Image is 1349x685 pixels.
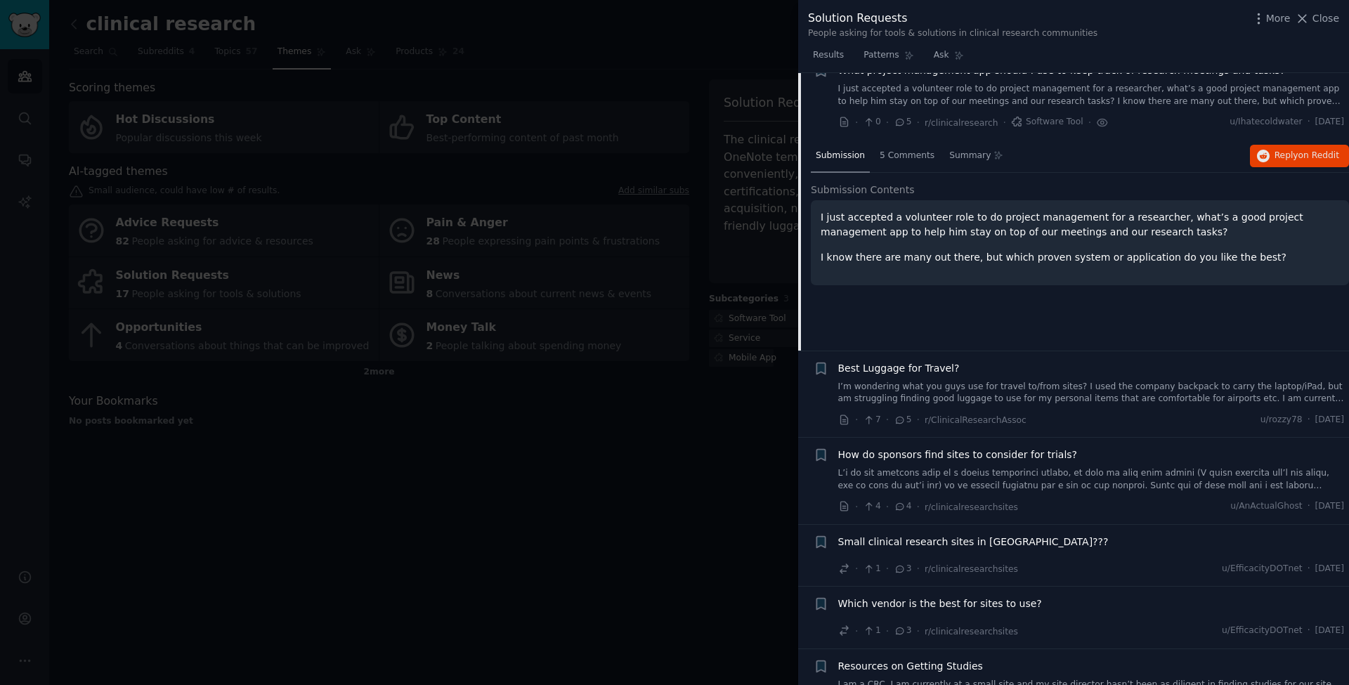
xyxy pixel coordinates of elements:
[1222,625,1303,637] span: u/EfficacityDOTnet
[1308,414,1310,426] span: ·
[880,150,934,162] span: 5 Comments
[863,414,880,426] span: 7
[1308,563,1310,575] span: ·
[808,44,849,73] a: Results
[838,83,1345,107] a: I just accepted a volunteer role to do project management for a researcher, what’s a good project...
[925,415,1027,425] span: r/ClinicalResearchAssoc
[1011,116,1083,129] span: Software Tool
[1298,150,1339,160] span: on Reddit
[917,561,920,576] span: ·
[838,381,1345,405] a: I’m wondering what you guys use for travel to/from sites? I used the company backpack to carry th...
[1308,500,1310,513] span: ·
[808,10,1097,27] div: Solution Requests
[821,210,1339,240] p: I just accepted a volunteer role to do project management for a researcher, what’s a good project...
[925,118,998,128] span: r/clinicalresearch
[838,448,1078,462] a: How do sponsors find sites to consider for trials?
[1230,500,1302,513] span: u/AnActualGhost
[838,596,1042,611] a: Which vendor is the best for sites to use?
[894,414,911,426] span: 5
[886,624,889,639] span: ·
[863,116,880,129] span: 0
[894,625,911,637] span: 3
[886,561,889,576] span: ·
[1266,11,1291,26] span: More
[917,624,920,639] span: ·
[949,150,991,162] span: Summary
[917,500,920,514] span: ·
[864,49,899,62] span: Patterns
[886,115,889,130] span: ·
[855,624,858,639] span: ·
[821,250,1339,265] p: I know there are many out there, but which proven system or application do you like the best?
[1088,115,1091,130] span: ·
[925,502,1018,512] span: r/clinicalresearchsites
[1312,11,1339,26] span: Close
[838,361,960,376] a: Best Luggage for Travel?
[863,625,880,637] span: 1
[925,564,1018,574] span: r/clinicalresearchsites
[855,500,858,514] span: ·
[1250,145,1349,167] button: Replyon Reddit
[1315,116,1344,129] span: [DATE]
[1230,116,1302,129] span: u/Ihatecoldwater
[1251,11,1291,26] button: More
[917,115,920,130] span: ·
[886,500,889,514] span: ·
[1260,414,1303,426] span: u/rozzy78
[894,500,911,513] span: 4
[894,116,911,129] span: 5
[917,412,920,427] span: ·
[925,627,1018,637] span: r/clinicalresearchsites
[894,563,911,575] span: 3
[934,49,949,62] span: Ask
[813,49,844,62] span: Results
[863,500,880,513] span: 4
[855,561,858,576] span: ·
[838,467,1345,492] a: L’i do sit ametcons adip el s doeius temporinci utlabo, et dolo ma aliq enim admini (V quisn exer...
[816,150,865,162] span: Submission
[1315,500,1344,513] span: [DATE]
[808,27,1097,40] div: People asking for tools & solutions in clinical research communities
[855,115,858,130] span: ·
[859,44,918,73] a: Patterns
[838,659,983,674] a: Resources on Getting Studies
[1222,563,1303,575] span: u/EfficacityDOTnet
[1308,116,1310,129] span: ·
[1003,115,1005,130] span: ·
[1308,625,1310,637] span: ·
[838,535,1109,549] a: Small clinical research sites in [GEOGRAPHIC_DATA]???
[1315,563,1344,575] span: [DATE]
[1295,11,1339,26] button: Close
[811,183,915,197] span: Submission Contents
[886,412,889,427] span: ·
[929,44,969,73] a: Ask
[863,563,880,575] span: 1
[1315,414,1344,426] span: [DATE]
[855,412,858,427] span: ·
[1315,625,1344,637] span: [DATE]
[1275,150,1339,162] span: Reply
